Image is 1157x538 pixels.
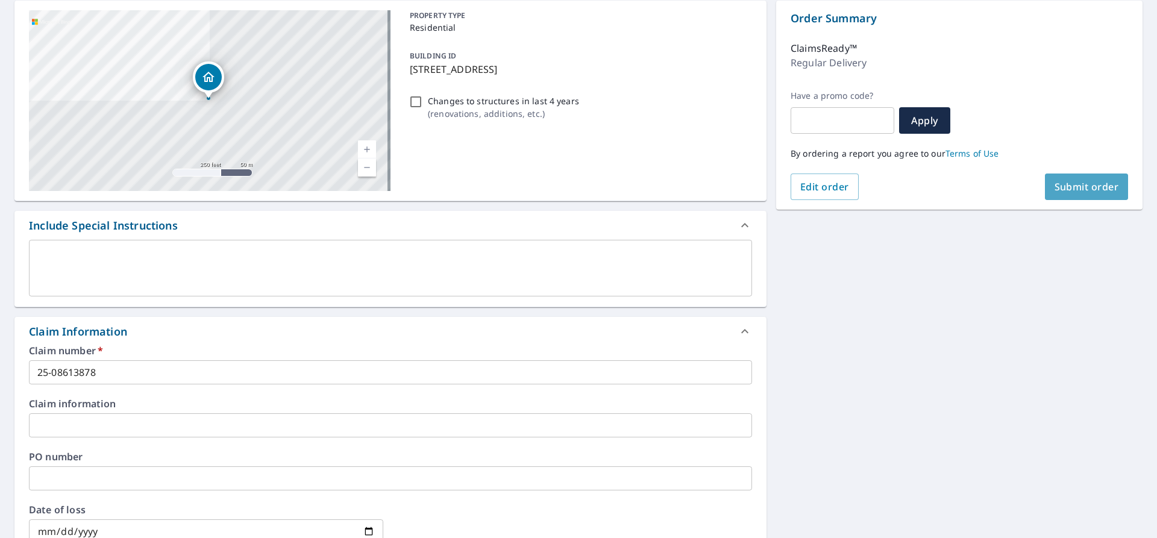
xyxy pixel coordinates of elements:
label: Have a promo code? [791,90,894,101]
span: Edit order [800,180,849,193]
div: Claim Information [14,317,767,346]
label: PO number [29,452,752,461]
div: Claim Information [29,324,127,340]
label: Claim information [29,399,752,408]
p: Residential [410,21,747,34]
span: Submit order [1055,180,1119,193]
span: Apply [909,114,941,127]
button: Submit order [1045,174,1129,200]
p: BUILDING ID [410,51,456,61]
label: Claim number [29,346,752,355]
p: Order Summary [791,10,1128,27]
div: Dropped pin, building 1, Residential property, 2266 Waterford Dr Winterville, NC 28590 [193,61,224,99]
p: ( renovations, additions, etc. ) [428,107,579,120]
a: Terms of Use [945,148,999,159]
a: Current Level 17, Zoom Out [358,158,376,177]
p: ClaimsReady™ [791,41,857,55]
p: Changes to structures in last 4 years [428,95,579,107]
p: By ordering a report you agree to our [791,148,1128,159]
a: Current Level 17, Zoom In [358,140,376,158]
p: Regular Delivery [791,55,867,70]
label: Date of loss [29,505,383,515]
button: Edit order [791,174,859,200]
div: Include Special Instructions [29,217,178,234]
button: Apply [899,107,950,134]
p: PROPERTY TYPE [410,10,747,21]
p: [STREET_ADDRESS] [410,62,747,77]
div: Include Special Instructions [14,211,767,240]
